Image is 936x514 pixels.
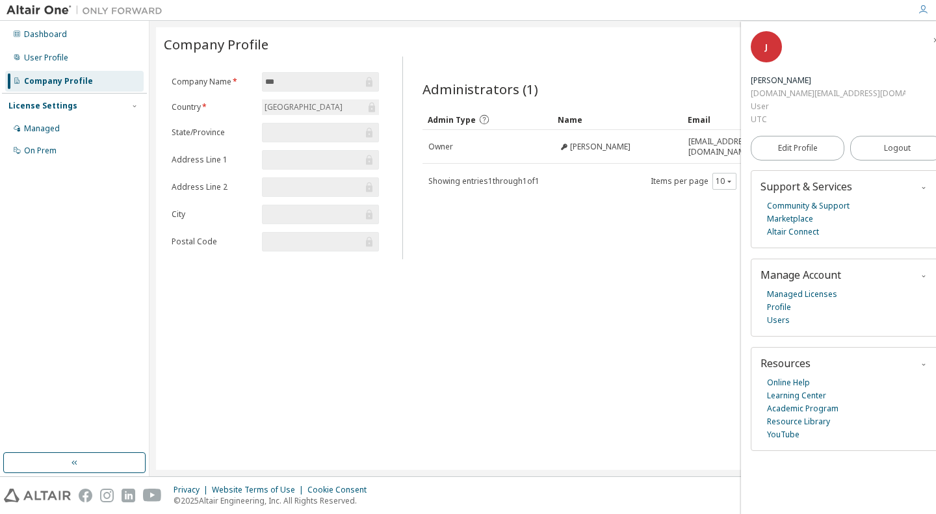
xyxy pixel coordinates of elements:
[262,99,378,115] div: [GEOGRAPHIC_DATA]
[6,4,169,17] img: Altair One
[428,175,539,186] span: Showing entries 1 through 1 of 1
[767,402,838,415] a: Academic Program
[767,288,837,301] a: Managed Licenses
[24,123,60,134] div: Managed
[172,237,254,247] label: Postal Code
[778,143,818,153] span: Edit Profile
[172,155,254,165] label: Address Line 1
[767,428,799,441] a: YouTube
[716,176,733,186] button: 10
[24,53,68,63] div: User Profile
[428,114,476,125] span: Admin Type
[164,35,268,53] span: Company Profile
[174,485,212,495] div: Privacy
[767,199,850,212] a: Community & Support
[8,101,77,111] div: License Settings
[307,485,374,495] div: Cookie Consent
[24,146,57,156] div: On Prem
[767,225,819,238] a: Altair Connect
[24,76,93,86] div: Company Profile
[688,136,790,157] span: [EMAIL_ADDRESS][DOMAIN_NAME]
[100,489,114,502] img: instagram.svg
[651,173,736,190] span: Items per page
[767,314,790,327] a: Users
[751,100,905,113] div: User
[767,376,810,389] a: Online Help
[212,485,307,495] div: Website Terms of Use
[884,142,911,155] span: Logout
[428,142,453,152] span: Owner
[767,301,791,314] a: Profile
[570,142,630,152] span: [PERSON_NAME]
[751,136,844,161] a: Edit Profile
[751,113,905,126] div: UTC
[767,389,826,402] a: Learning Center
[174,495,374,506] p: © 2025 Altair Engineering, Inc. All Rights Reserved.
[767,212,813,225] a: Marketplace
[422,80,538,98] span: Administrators (1)
[760,268,841,282] span: Manage Account
[172,102,254,112] label: Country
[122,489,135,502] img: linkedin.svg
[172,77,254,87] label: Company Name
[4,489,71,502] img: altair_logo.svg
[751,74,905,87] div: Jingjun WANG
[263,100,344,114] div: [GEOGRAPHIC_DATA]
[143,489,162,502] img: youtube.svg
[558,109,677,130] div: Name
[751,87,905,100] div: [DOMAIN_NAME][EMAIL_ADDRESS][DOMAIN_NAME]
[760,179,852,194] span: Support & Services
[79,489,92,502] img: facebook.svg
[760,356,811,370] span: Resources
[765,42,768,53] span: J
[172,127,254,138] label: State/Province
[24,29,67,40] div: Dashboard
[172,209,254,220] label: City
[172,182,254,192] label: Address Line 2
[688,109,791,130] div: Email
[767,415,830,428] a: Resource Library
